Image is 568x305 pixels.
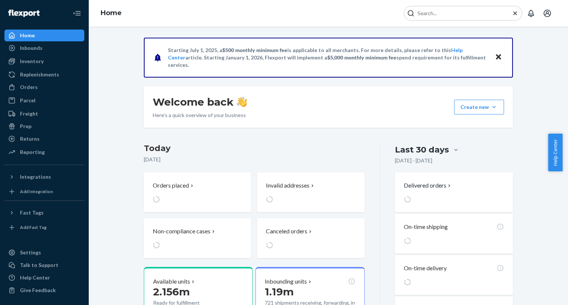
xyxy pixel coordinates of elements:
a: Orders [4,81,84,93]
div: Inventory [20,58,44,65]
a: Add Integration [4,186,84,198]
div: Parcel [20,97,35,104]
button: Canceled orders [257,218,364,258]
p: Starting July 1, 2025, a is applicable to all merchants. For more details, please refer to this a... [168,47,488,69]
p: Invalid addresses [266,181,310,190]
a: Home [4,30,84,41]
p: [DATE] [144,156,365,163]
p: [DATE] - [DATE] [395,157,432,164]
a: Help Center [4,272,84,284]
button: Help Center [548,134,562,171]
p: Inbounding units [265,277,307,286]
button: Talk to Support [4,259,84,271]
div: Add Integration [20,188,53,195]
ol: breadcrumbs [95,3,128,24]
a: Home [101,9,122,17]
a: Reporting [4,146,84,158]
button: Delivered orders [404,181,452,190]
a: Add Fast Tag [4,222,84,233]
a: Prep [4,120,84,132]
button: Fast Tags [4,207,84,219]
h1: Welcome back [153,95,247,109]
input: Search Input [415,10,506,17]
div: Home [20,32,35,39]
a: Freight [4,108,84,120]
div: Integrations [20,173,51,181]
span: $500 monthly minimum fee [222,47,287,53]
p: Available units [153,277,190,286]
h3: Today [144,143,365,154]
button: Open account menu [540,6,555,21]
span: 2.156m [153,285,190,298]
div: Freight [20,110,38,117]
span: $5,000 monthly minimum fee [327,54,396,61]
div: Inbounds [20,44,43,52]
button: Close Search [511,10,519,17]
div: Settings [20,249,41,256]
div: Fast Tags [20,209,44,216]
div: Add Fast Tag [20,224,47,230]
div: Replenishments [20,71,59,78]
a: Settings [4,247,84,258]
a: Replenishments [4,69,84,80]
button: Give Feedback [4,284,84,296]
div: Reporting [20,148,45,156]
button: Integrations [4,171,84,183]
div: Give Feedback [20,287,56,294]
p: On-time shipping [404,223,448,231]
p: Orders placed [153,181,189,190]
div: Help Center [20,274,50,281]
button: Invalid addresses [257,172,364,212]
svg: Search Icon [407,10,415,17]
span: Support [15,5,41,12]
button: Create new [454,100,504,114]
p: Non-compliance cases [153,227,210,236]
img: Flexport logo [8,10,40,17]
a: Inbounds [4,42,84,54]
p: On-time delivery [404,264,447,273]
div: Last 30 days [395,144,449,155]
div: Returns [20,135,40,143]
a: Returns [4,133,84,145]
a: Inventory [4,55,84,67]
img: hand-wave emoji [237,97,247,107]
div: Prep [20,123,31,130]
button: Non-compliance cases [144,218,251,258]
p: Canceled orders [266,227,307,236]
div: Orders [20,83,38,91]
p: Here’s a quick overview of your business [153,112,247,119]
a: Parcel [4,95,84,106]
span: 1.19m [265,285,294,298]
button: Close Navigation [70,6,84,21]
button: Orders placed [144,172,251,212]
button: Close [494,52,503,63]
button: Open notifications [524,6,538,21]
div: Talk to Support [20,261,58,269]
